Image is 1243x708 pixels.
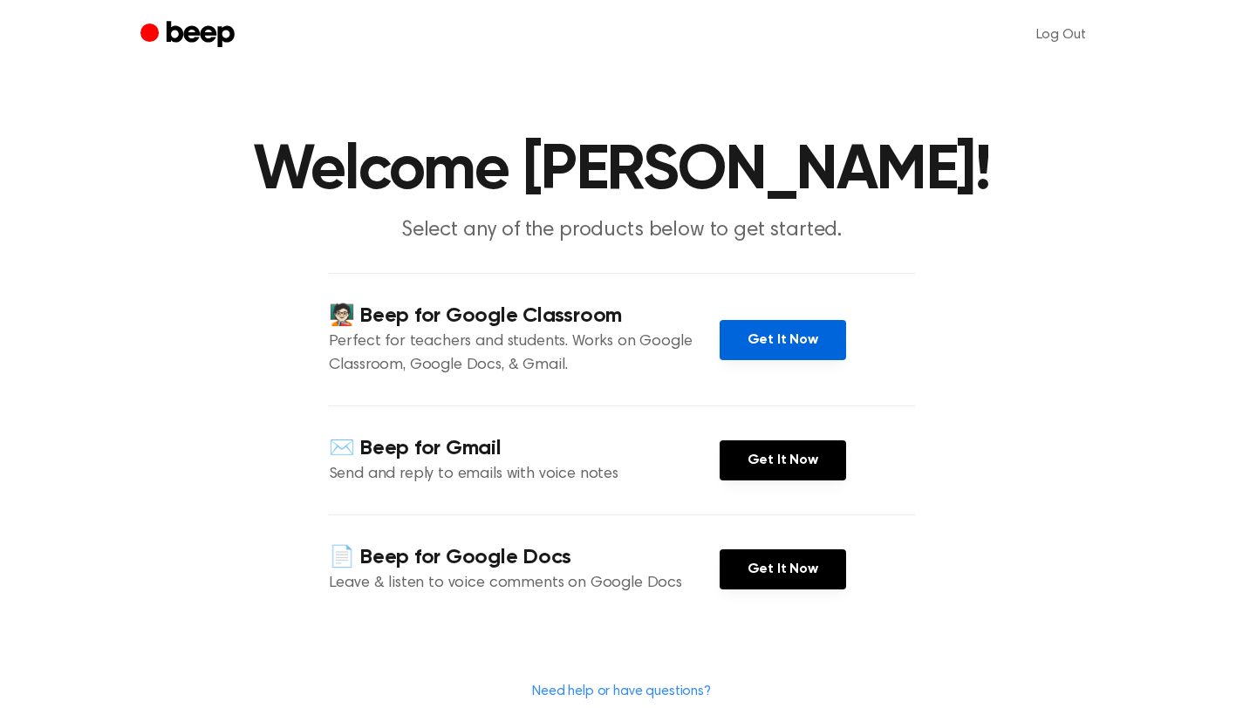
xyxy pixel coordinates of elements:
a: Get It Now [720,440,846,480]
h4: 📄 Beep for Google Docs [329,543,720,572]
h1: Welcome [PERSON_NAME]! [175,140,1069,202]
a: Need help or have questions? [532,684,711,698]
a: Beep [140,18,239,52]
p: Leave & listen to voice comments on Google Docs [329,572,720,596]
a: Log Out [1019,14,1103,56]
h4: ✉️ Beep for Gmail [329,434,720,463]
a: Get It Now [720,320,846,360]
p: Send and reply to emails with voice notes [329,463,720,487]
p: Perfect for teachers and students. Works on Google Classroom, Google Docs, & Gmail. [329,330,720,378]
a: Get It Now [720,549,846,589]
h4: 🧑🏻‍🏫 Beep for Google Classroom [329,302,720,330]
p: Select any of the products below to get started. [287,216,957,245]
